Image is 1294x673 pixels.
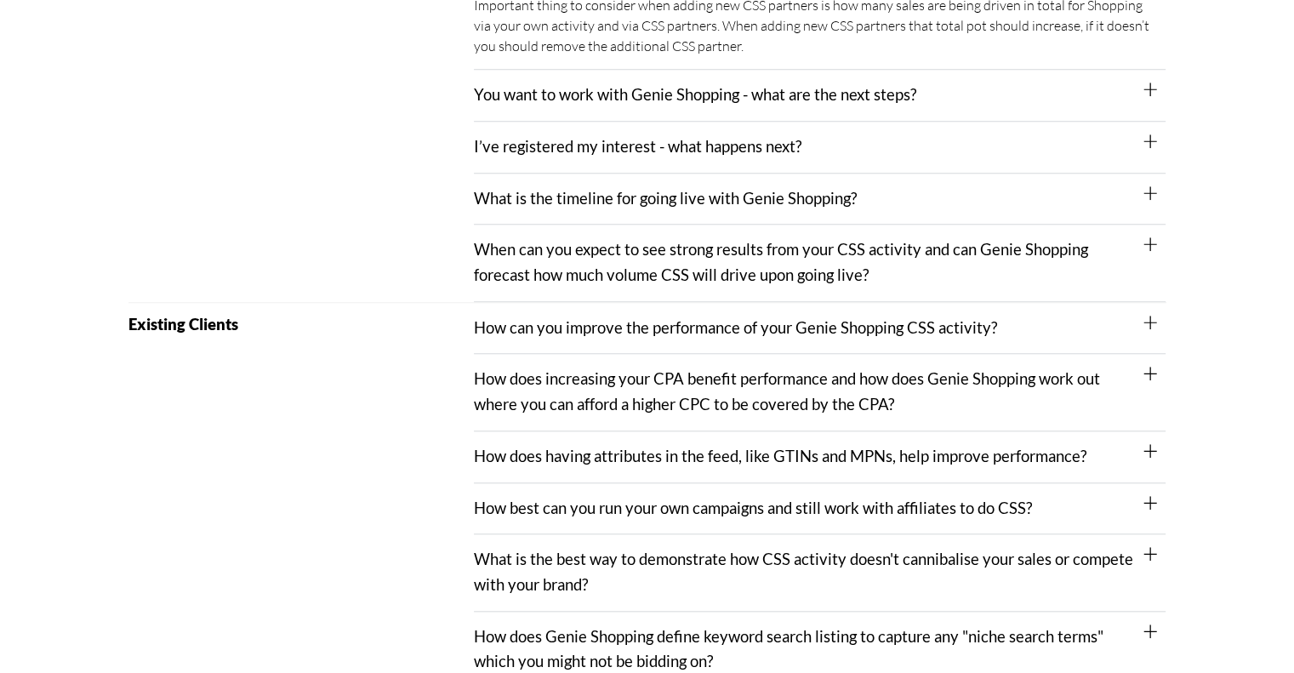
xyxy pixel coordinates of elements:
div: How does having attributes in the feed, like GTINs and MPNs, help improve performance? [474,431,1166,483]
div: How can you improve the performance of your Genie Shopping CSS activity? [474,303,1166,355]
div: When can you expect to see strong results from your CSS activity and can Genie Shopping forecast ... [474,225,1166,301]
a: I’ve registered my interest - what happens next? [474,137,801,156]
a: You want to work with Genie Shopping - what are the next steps? [474,85,916,104]
a: What is the timeline for going live with Genie Shopping? [474,189,857,208]
a: How does increasing your CPA benefit performance and how does Genie Shopping work out where you c... [474,369,1100,413]
div: What is the timeline for going live with Genie Shopping? [474,174,1166,225]
a: When can you expect to see strong results from your CSS activity and can Genie Shopping forecast ... [474,240,1088,284]
div: I’ve registered my interest - what happens next? [474,122,1166,174]
h2: Existing Clients [128,317,475,333]
a: How can you improve the performance of your Genie Shopping CSS activity? [474,318,997,337]
a: How best can you run your own campaigns and still work with affiliates to do CSS? [474,499,1032,517]
a: How does having attributes in the feed, like GTINs and MPNs, help improve performance? [474,447,1086,465]
div: How best can you run your own campaigns and still work with affiliates to do CSS? [474,483,1166,535]
a: How does Genie Shopping define keyword search listing to capture any "niche search terms" which y... [474,627,1103,671]
div: You want to work with Genie Shopping - what are the next steps? [474,70,1166,122]
div: How does increasing your CPA benefit performance and how does Genie Shopping work out where you c... [474,354,1166,431]
a: What is the best way to demonstrate how CSS activity doesn't cannibalise your sales or compete wi... [474,550,1133,594]
div: What is the best way to demonstrate how CSS activity doesn't cannibalise your sales or compete wi... [474,534,1166,611]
